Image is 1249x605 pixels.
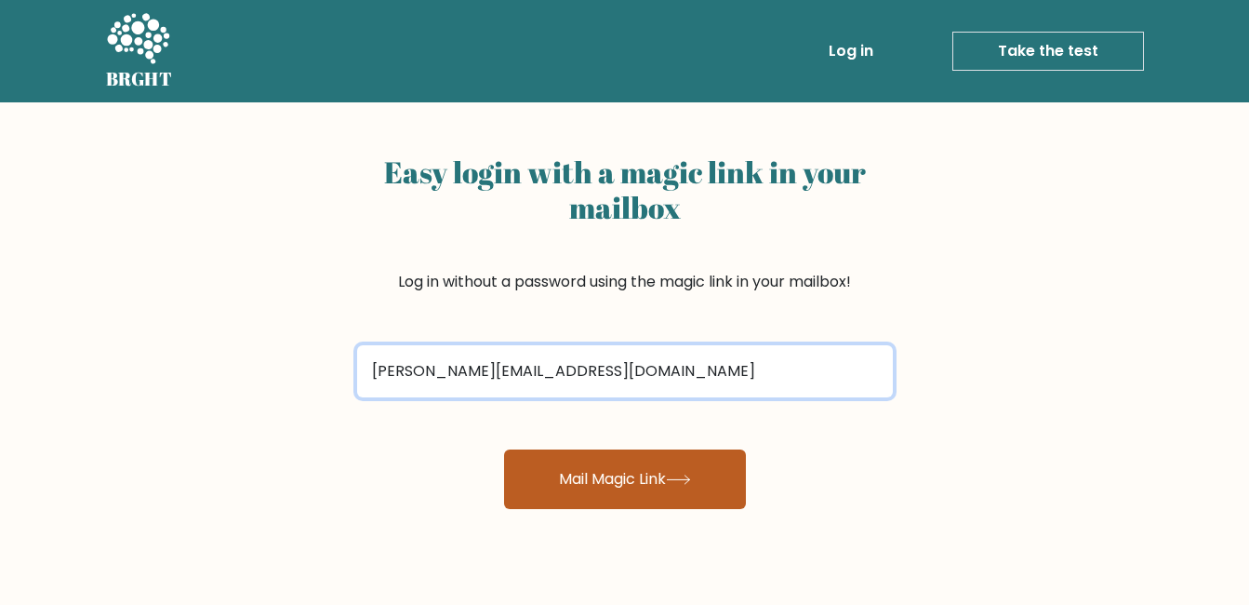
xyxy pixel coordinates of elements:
button: Mail Magic Link [504,450,746,509]
h5: BRGHT [106,68,173,90]
h2: Easy login with a magic link in your mailbox [357,155,893,226]
input: Email [357,345,893,397]
a: BRGHT [106,7,173,95]
div: Log in without a password using the magic link in your mailbox! [357,147,893,338]
a: Log in [821,33,881,70]
a: Take the test [952,32,1144,71]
